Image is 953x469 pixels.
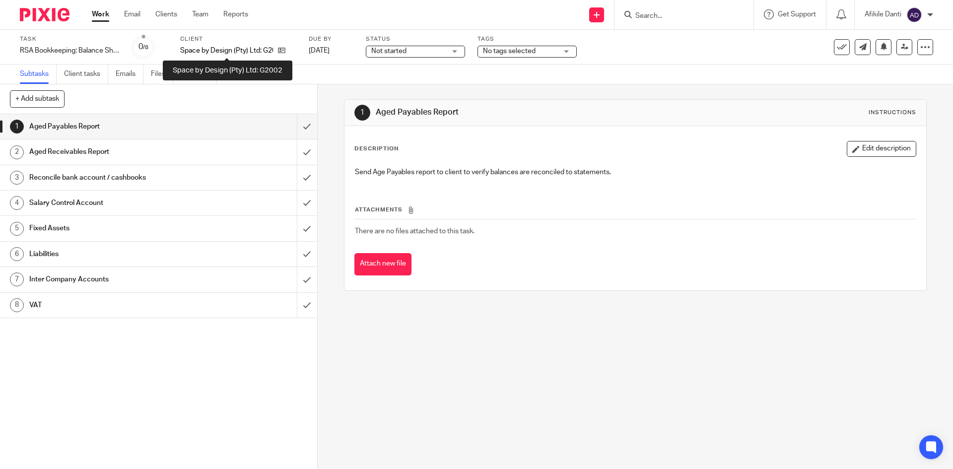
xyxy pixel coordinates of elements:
[10,171,24,185] div: 3
[29,196,201,210] h1: Salary Control Account
[64,65,108,84] a: Client tasks
[376,107,657,118] h1: Aged Payables Report
[10,222,24,236] div: 5
[180,46,273,56] p: Space by Design (Pty) Ltd: G2002
[366,35,465,43] label: Status
[29,221,201,236] h1: Fixed Assets
[180,35,296,43] label: Client
[309,35,353,43] label: Due by
[20,8,69,21] img: Pixie
[10,120,24,134] div: 1
[483,48,536,55] span: No tags selected
[29,144,201,159] h1: Aged Receivables Report
[354,105,370,121] div: 1
[355,167,915,177] p: Send Age Payables report to client to verify balances are reconciled to statements.
[354,145,399,153] p: Description
[192,9,208,19] a: Team
[124,9,140,19] a: Email
[138,41,148,53] div: 0
[151,65,173,84] a: Files
[223,9,248,19] a: Reports
[181,65,217,84] a: Notes (0)
[10,90,65,107] button: + Add subtask
[224,65,263,84] a: Audit logs
[20,46,119,56] div: RSA Bookkeeping: Balance Sheet Recon
[355,207,403,212] span: Attachments
[29,272,201,287] h1: Inter Company Accounts
[20,65,57,84] a: Subtasks
[778,11,816,18] span: Get Support
[354,253,411,275] button: Attach new file
[116,65,143,84] a: Emails
[634,12,724,21] input: Search
[29,247,201,262] h1: Liabilities
[10,145,24,159] div: 2
[477,35,577,43] label: Tags
[10,272,24,286] div: 7
[309,47,330,54] span: [DATE]
[10,298,24,312] div: 8
[20,35,119,43] label: Task
[865,9,901,19] p: Afikile Danti
[355,228,475,235] span: There are no files attached to this task.
[29,170,201,185] h1: Reconcile bank account / cashbooks
[29,298,201,313] h1: VAT
[371,48,407,55] span: Not started
[847,141,916,157] button: Edit description
[906,7,922,23] img: svg%3E
[29,119,201,134] h1: Aged Payables Report
[155,9,177,19] a: Clients
[143,45,148,50] small: /8
[10,247,24,261] div: 6
[10,196,24,210] div: 4
[869,109,916,117] div: Instructions
[92,9,109,19] a: Work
